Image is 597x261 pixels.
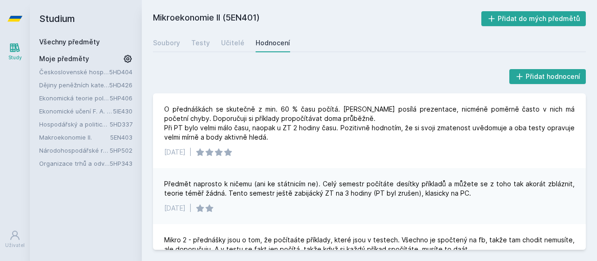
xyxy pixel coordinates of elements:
[221,34,244,52] a: Učitelé
[39,38,100,46] a: Všechny předměty
[110,147,132,154] a: 5HP502
[256,34,290,52] a: Hodnocení
[164,105,575,142] div: O přednáškách se skutečně z min. 60 % času počítá. [PERSON_NAME] posílá prezentace, nicméně poměr...
[164,179,575,198] div: Předmět naprosto k ničemu (ani ke státnicím ne). Celý semestr počítáte desítky příkladů a můžete ...
[164,235,575,254] div: Mikro 2 - přednášky jsou o tom, že počítaáte příklady, které jsou v testech. Všechno je spočtený ...
[509,69,586,84] button: Přidat hodnocení
[110,134,132,141] a: 5EN403
[110,94,132,102] a: 5HP406
[2,37,28,66] a: Study
[256,38,290,48] div: Hodnocení
[39,133,110,142] a: Makroekonomie II.
[221,38,244,48] div: Učitelé
[39,67,109,77] a: Československé hospodářské dějiny ([DATE]-[DATE])
[2,225,28,254] a: Uživatel
[481,11,586,26] button: Přidat do mých předmětů
[113,107,132,115] a: 5IE430
[39,159,110,168] a: Organizace trhů a odvětví pohledem manažerů
[164,148,186,157] div: [DATE]
[164,204,186,213] div: [DATE]
[191,38,210,48] div: Testy
[39,93,110,103] a: Ekonomická teorie politiky
[110,160,132,167] a: 5HP343
[189,204,192,213] div: |
[109,81,132,89] a: 5HD426
[39,54,89,63] span: Moje předměty
[153,38,180,48] div: Soubory
[8,54,22,61] div: Study
[189,148,192,157] div: |
[39,120,110,129] a: Hospodářský a politický vývoj Dálného východu ve 20. století
[153,34,180,52] a: Soubory
[5,242,25,249] div: Uživatel
[191,34,210,52] a: Testy
[39,106,113,116] a: Ekonomické učení F. A. [GEOGRAPHIC_DATA]
[109,68,132,76] a: 5HD404
[39,146,110,155] a: Národohospodářské rozhodování
[39,80,109,90] a: Dějiny peněžních kategorií a institucí
[110,120,132,128] a: 5HD337
[153,11,481,26] h2: Mikroekonomie II (5EN401)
